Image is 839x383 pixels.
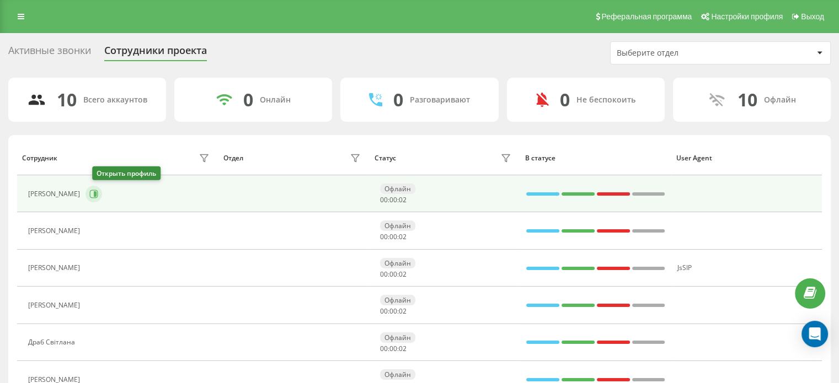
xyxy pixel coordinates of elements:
[389,269,397,279] span: 00
[223,154,243,162] div: Отдел
[737,89,757,110] div: 10
[389,344,397,353] span: 00
[389,232,397,241] span: 00
[28,301,83,309] div: [PERSON_NAME]
[399,269,407,279] span: 02
[92,166,161,180] div: Открыть профиль
[380,233,407,241] div: : :
[801,321,828,347] div: Open Intercom Messenger
[389,306,397,316] span: 00
[380,184,415,194] div: Офлайн
[393,89,403,110] div: 0
[22,154,57,162] div: Сотрудник
[399,344,407,353] span: 02
[380,369,415,380] div: Офлайн
[801,12,824,21] span: Выход
[380,344,388,353] span: 00
[104,45,207,62] div: Сотрудники проекта
[601,12,692,21] span: Реферальная программа
[380,195,388,204] span: 00
[28,338,78,346] div: Драб Світлана
[380,345,407,353] div: : :
[399,232,407,241] span: 02
[380,308,407,315] div: : :
[380,332,415,343] div: Офлайн
[28,227,83,235] div: [PERSON_NAME]
[389,195,397,204] span: 00
[677,263,691,272] span: JsSIP
[560,89,570,110] div: 0
[8,45,91,62] div: Активные звонки
[375,154,396,162] div: Статус
[57,89,77,110] div: 10
[711,12,783,21] span: Настройки профиля
[410,95,470,105] div: Разговаривают
[525,154,666,162] div: В статусе
[83,95,147,105] div: Всего аккаунтов
[763,95,795,105] div: Офлайн
[576,95,635,105] div: Не беспокоить
[28,264,83,272] div: [PERSON_NAME]
[260,95,291,105] div: Онлайн
[399,195,407,204] span: 02
[399,306,407,316] span: 02
[380,232,388,241] span: 00
[380,306,388,316] span: 00
[617,48,749,58] div: Выберите отдел
[676,154,817,162] div: User Agent
[380,295,415,305] div: Офлайн
[243,89,253,110] div: 0
[380,269,388,279] span: 00
[380,271,407,278] div: : :
[28,190,83,198] div: [PERSON_NAME]
[380,258,415,268] div: Офлайн
[380,220,415,231] div: Офлайн
[380,196,407,204] div: : :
